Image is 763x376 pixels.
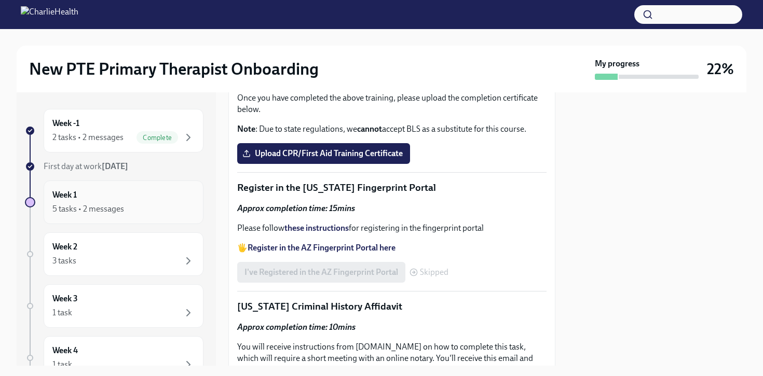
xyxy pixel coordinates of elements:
[52,345,78,356] h6: Week 4
[237,242,547,254] p: 🖐️
[52,307,72,318] div: 1 task
[52,255,76,267] div: 3 tasks
[237,181,547,194] p: Register in the [US_STATE] Fingerprint Portal
[25,161,203,172] a: First day at work[DATE]
[29,59,319,79] h2: New PTE Primary Therapist Onboarding
[102,161,128,171] strong: [DATE]
[237,143,410,164] label: Upload CPR/First Aid Training Certificate
[44,161,128,171] span: First day at work
[237,203,355,213] strong: Approx completion time: 15mins
[420,268,448,276] span: Skipped
[25,232,203,276] a: Week 23 tasks
[21,6,78,23] img: CharlieHealth
[25,284,203,328] a: Week 31 task
[248,243,396,253] a: Register in the AZ Fingerprint Portal here
[244,148,403,159] span: Upload CPR/First Aid Training Certificate
[25,180,203,224] a: Week 15 tasks • 2 messages
[52,241,77,253] h6: Week 2
[237,322,356,332] strong: Approx completion time: 10mins
[52,293,78,304] h6: Week 3
[707,60,734,78] h3: 22%
[52,132,124,143] div: 2 tasks • 2 messages
[52,359,72,370] div: 1 task
[52,203,124,215] div: 5 tasks • 2 messages
[237,300,547,313] p: [US_STATE] Criminal History Affidavit
[595,58,639,69] strong: My progress
[237,123,547,135] p: : Due to state regulations, we accept BLS as a substitute for this course.
[25,109,203,152] a: Week -12 tasks • 2 messagesComplete
[137,134,178,142] span: Complete
[52,189,77,201] h6: Week 1
[52,118,79,129] h6: Week -1
[237,341,547,375] p: You will receive instructions from [DOMAIN_NAME] on how to complete this task, which will require...
[237,124,255,134] strong: Note
[357,124,382,134] strong: cannot
[237,222,547,234] p: Please follow for registering in the fingerprint portal
[237,92,547,115] p: Once you have completed the above training, please upload the completion certificate below.
[284,223,349,233] a: these instructions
